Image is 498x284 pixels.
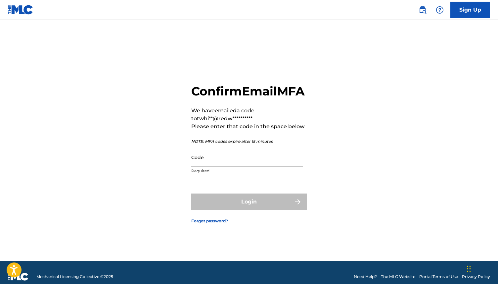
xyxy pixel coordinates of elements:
[419,6,427,14] img: search
[191,123,307,131] p: Please enter that code in the space below
[191,84,307,99] h2: Confirm Email MFA
[191,168,303,174] p: Required
[36,274,113,280] span: Mechanical Licensing Collective © 2025
[354,274,377,280] a: Need Help?
[191,218,228,224] a: Forgot password?
[462,274,490,280] a: Privacy Policy
[450,2,490,18] a: Sign Up
[436,6,444,14] img: help
[419,274,458,280] a: Portal Terms of Use
[8,273,28,281] img: logo
[416,3,429,17] a: Public Search
[465,252,498,284] iframe: Chat Widget
[381,274,415,280] a: The MLC Website
[467,259,471,279] div: Drag
[191,139,307,144] p: NOTE: MFA codes expire after 15 minutes
[433,3,446,17] div: Help
[8,5,33,15] img: MLC Logo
